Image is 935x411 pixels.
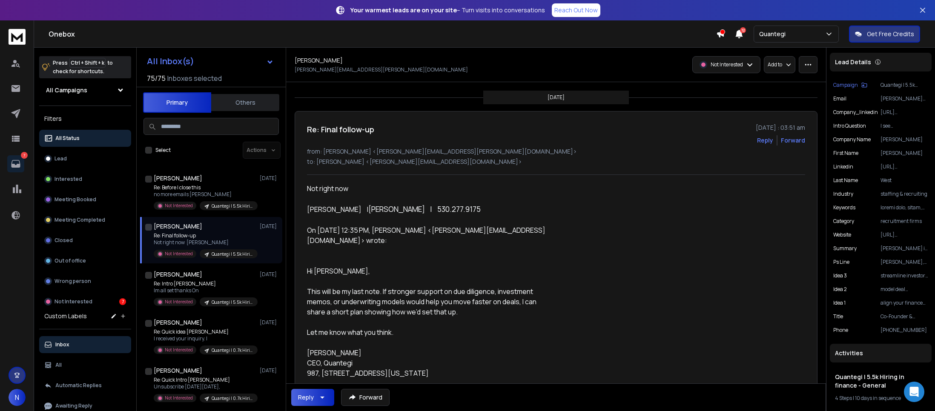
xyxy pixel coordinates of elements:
[39,293,131,310] button: Not Interested7
[54,278,91,285] p: Wrong person
[756,123,805,132] p: [DATE] : 03:51 am
[881,286,928,293] p: model deal execution processes with integrated FP&A insights to provide your clients clearer asse...
[867,30,914,38] p: Get Free Credits
[54,196,96,203] p: Meeting Booked
[881,109,928,116] p: [URL][DOMAIN_NAME]
[119,298,126,305] div: 7
[7,155,24,172] a: 7
[307,157,805,166] p: to: [PERSON_NAME] <[PERSON_NAME][EMAIL_ADDRESS][DOMAIN_NAME]>
[9,389,26,406] button: N
[49,29,716,39] h1: Onebox
[881,272,928,279] p: streamline investor readiness by refining financial reporting templates and data transparency for...
[833,272,847,279] p: Idea 3
[307,348,556,358] div: [PERSON_NAME]
[291,389,334,406] button: Reply
[154,174,202,183] h1: [PERSON_NAME]
[881,191,928,197] p: staffing & recruiting
[260,175,279,182] p: [DATE]
[711,61,743,68] p: Not Interested
[154,222,202,231] h1: [PERSON_NAME]
[833,300,846,306] p: Idea 1
[833,163,853,170] p: linkedin
[881,327,928,334] p: [PHONE_NUMBER]
[881,231,928,238] p: [URL][DOMAIN_NAME]
[881,163,928,170] p: [URL][DOMAIN_NAME][PERSON_NAME]
[307,204,556,215] div: [PERSON_NAME] |
[154,287,256,294] p: Im all set thanks On
[154,239,256,246] p: Not right now [PERSON_NAME]
[835,394,852,402] span: 4 Steps
[154,328,256,335] p: Re: Quick idea [PERSON_NAME]
[833,231,851,238] p: website
[835,395,926,402] div: |
[212,299,252,305] p: Quantegi | 5.5k Hiring in finance - General
[55,402,92,409] p: Awaiting Reply
[881,204,928,211] p: loremi dolo, sitam, consectet adipiscing, elitseddoe, temporin utlaboree, doloremag aliquaenimad,...
[904,382,924,402] div: Open Intercom Messenger
[260,319,279,326] p: [DATE]
[350,6,457,14] strong: Your warmest leads are on your site
[140,53,281,70] button: All Inbox(s)
[740,27,746,33] span: 12
[881,259,928,265] p: [PERSON_NAME], would you be the best person to speak to about fractional financial help or rev op...
[39,171,131,188] button: Interested
[39,357,131,374] button: All
[55,135,80,142] p: All Status
[881,177,928,184] p: West
[9,29,26,45] img: logo
[165,251,193,257] p: Not Interested
[55,382,102,389] p: Automatic Replies
[881,300,928,306] p: align your finance team’s recruiting strategy with dynamic financial planning scenarios so you ca...
[295,56,343,65] h1: [PERSON_NAME]
[307,123,374,135] h1: Re: Final follow-up
[39,130,131,147] button: All Status
[833,218,854,225] p: Category
[165,347,193,353] p: Not Interested
[39,211,131,228] button: Meeting Completed
[212,395,252,402] p: Quantegi | 0.7k Hiring in finance - CEO CFO
[154,184,256,191] p: Re: Before I close this
[830,344,932,362] div: Activities
[833,95,846,102] p: Email
[46,86,87,94] h1: All Campaigns
[39,82,131,99] button: All Campaigns
[833,204,855,211] p: Keywords
[295,66,468,73] p: [PERSON_NAME][EMAIL_ADDRESS][PERSON_NAME][DOMAIN_NAME]
[143,92,211,113] button: Primary
[833,313,843,320] p: title
[552,3,600,17] a: Reach Out Now
[54,237,73,244] p: Closed
[39,273,131,290] button: Wrong person
[855,394,901,402] span: 10 days in sequence
[554,6,598,14] p: Reach Out Now
[39,113,131,125] h3: Filters
[881,136,928,143] p: [PERSON_NAME]
[211,93,279,112] button: Others
[154,366,202,375] h1: [PERSON_NAME]
[154,280,256,287] p: Re: Intro [PERSON_NAME]
[833,109,878,116] p: company_linkedin
[39,336,131,353] button: Inbox
[833,245,857,252] p: Summary
[833,191,853,197] p: industry
[833,327,848,334] p: Phone
[881,123,928,129] p: I see [PERSON_NAME] offers a consultative approach to recruitment in finance and tech. How are yo...
[341,389,390,406] button: Forward
[55,341,69,348] p: Inbox
[39,252,131,269] button: Out of office
[260,271,279,278] p: [DATE]
[167,73,222,83] h3: Inboxes selected
[307,327,556,337] div: Let me know what you think.
[298,393,314,402] div: Reply
[307,147,805,156] p: from: [PERSON_NAME] <[PERSON_NAME][EMAIL_ADDRESS][PERSON_NAME][DOMAIN_NAME]>
[39,191,131,208] button: Meeting Booked
[155,147,171,154] label: Select
[53,59,113,76] p: Press to check for shortcuts.
[154,232,256,239] p: Re: Final follow-up
[44,312,87,320] h3: Custom Labels
[21,152,28,159] p: 7
[54,155,67,162] p: Lead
